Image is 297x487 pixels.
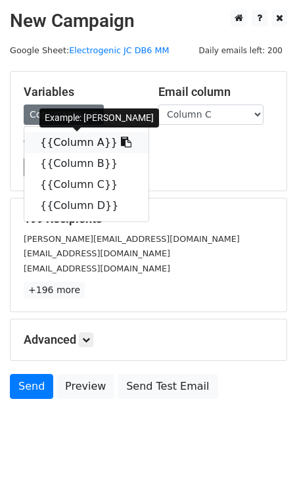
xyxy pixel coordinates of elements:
[24,132,148,153] a: {{Column A}}
[24,264,170,273] small: [EMAIL_ADDRESS][DOMAIN_NAME]
[24,153,148,174] a: {{Column B}}
[57,374,114,399] a: Preview
[24,104,104,125] a: Copy/paste...
[39,108,159,128] div: Example: [PERSON_NAME]
[158,85,273,99] h5: Email column
[194,43,287,58] span: Daily emails left: 200
[24,234,240,244] small: [PERSON_NAME][EMAIL_ADDRESS][DOMAIN_NAME]
[10,374,53,399] a: Send
[24,282,85,298] a: +196 more
[10,45,169,55] small: Google Sheet:
[24,174,148,195] a: {{Column C}}
[24,248,170,258] small: [EMAIL_ADDRESS][DOMAIN_NAME]
[194,45,287,55] a: Daily emails left: 200
[118,374,217,399] a: Send Test Email
[231,424,297,487] iframe: Chat Widget
[24,85,139,99] h5: Variables
[69,45,169,55] a: Electrogenic JC DB6 MM
[24,195,148,216] a: {{Column D}}
[10,10,287,32] h2: New Campaign
[24,333,273,347] h5: Advanced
